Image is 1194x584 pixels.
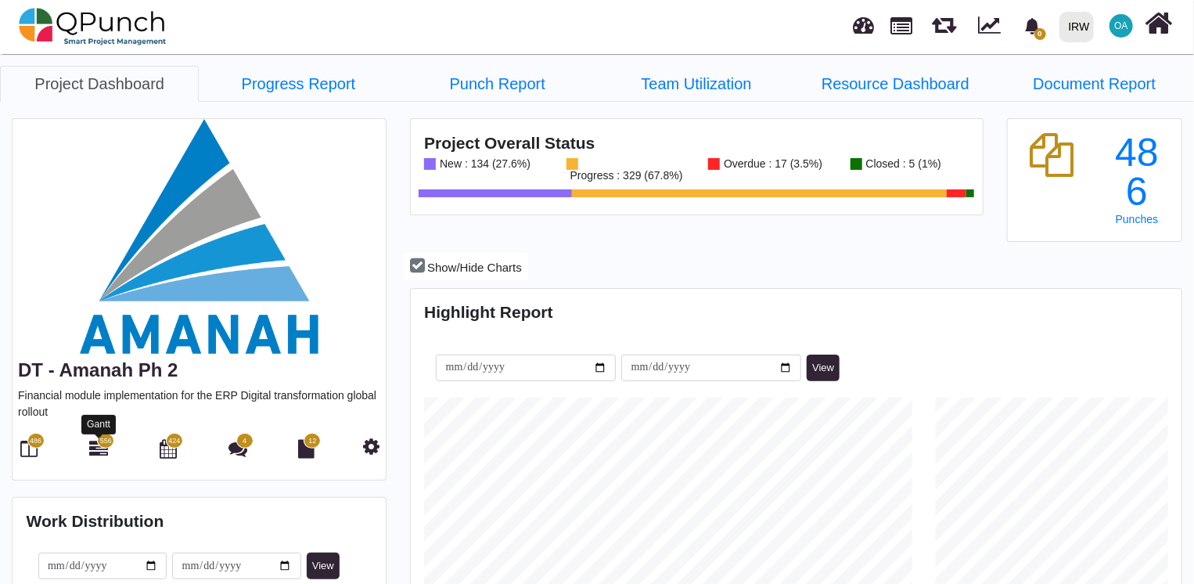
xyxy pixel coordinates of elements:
h4: Project Overall Status [424,133,969,153]
span: 424 [168,436,180,447]
a: Team Utilization [597,66,796,102]
span: Releases [932,8,956,34]
span: 486 [30,436,41,447]
span: Punches [1116,213,1158,225]
i: Board [21,439,38,458]
span: OA [1114,21,1127,31]
span: 4 [243,436,246,447]
i: Document Library [298,439,315,458]
a: OA [1100,1,1142,51]
i: Home [1145,9,1173,38]
svg: bell fill [1024,18,1041,34]
div: Progress : 329 (67.8%) [566,170,683,182]
a: IRW [1052,1,1100,52]
a: bell fill0 [1015,1,1053,50]
i: Calendar [160,439,177,458]
a: Resource Dashboard [796,66,994,102]
p: Financial module implementation for the ERP Digital transformation global rollout [18,388,380,420]
span: 556 [100,436,112,447]
h4: Work Distribution [27,511,372,531]
i: Punch Discussion [228,439,247,458]
i: Project Settings [364,437,380,456]
div: New : 134 (27.6%) [436,158,530,170]
span: 0 [1034,28,1046,40]
span: 12 [308,436,316,447]
div: Notification [1019,12,1046,40]
span: Projects [891,10,913,34]
span: Dashboard [854,9,875,33]
img: qpunch-sp.fa6292f.png [19,3,167,50]
span: Show/Hide Charts [427,261,522,274]
button: View [307,553,340,579]
h4: Highlight Report [424,302,1167,322]
a: Punch Report [398,66,597,102]
div: Closed : 5 (1%) [862,158,941,170]
button: View [807,355,840,381]
div: IRW [1069,13,1090,41]
a: 486 Punches [1106,133,1168,225]
button: Show/Hide Charts [404,253,528,280]
div: Gantt [81,415,116,434]
div: Dynamic Report [970,1,1015,52]
li: DT - Amanah Ph 2 [597,66,796,101]
a: Progress Report [199,66,397,102]
a: Document Report [995,66,1194,102]
span: Osamah Ali [1109,14,1133,38]
a: DT - Amanah Ph 2 [18,359,178,380]
div: Overdue : 17 (3.5%) [720,158,822,170]
div: 486 [1106,133,1168,211]
a: 556 [89,445,108,458]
